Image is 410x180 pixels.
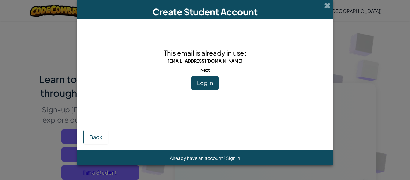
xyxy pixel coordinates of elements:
[197,79,213,86] span: Log In
[197,66,213,74] span: Next
[170,155,226,161] span: Already have an account?
[191,76,219,90] button: Log In
[83,130,108,144] button: Back
[89,133,102,140] span: Back
[167,58,243,63] span: [EMAIL_ADDRESS][DOMAIN_NAME]
[226,155,240,161] a: Sign in
[152,6,258,17] span: Create Student Account
[164,49,246,57] span: This email is already in use:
